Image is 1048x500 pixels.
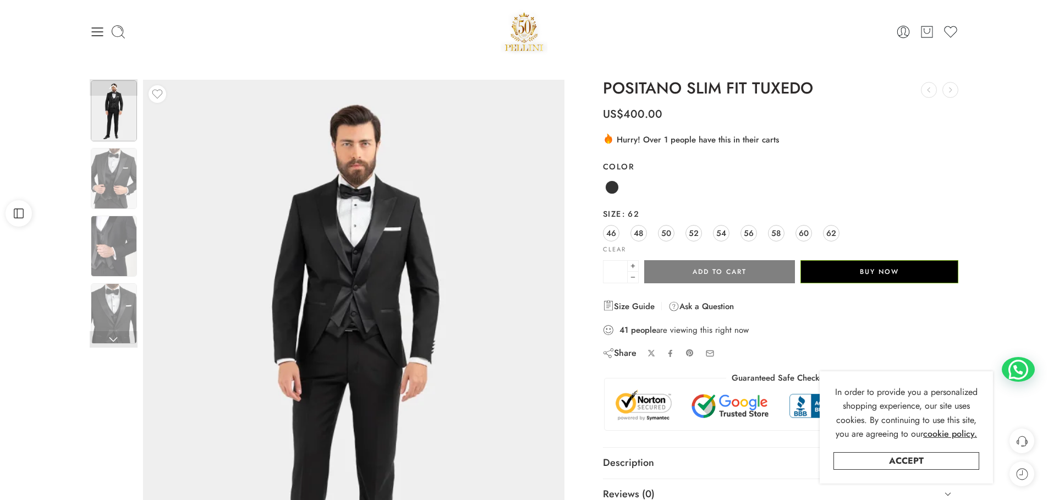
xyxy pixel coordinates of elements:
[835,386,978,441] span: In order to provide you a personalized shopping experience, our site uses cookies. By continuing ...
[603,300,655,313] a: Size Guide
[501,8,548,55] a: Pellini -
[716,226,726,240] span: 54
[648,349,656,358] a: Share on X
[603,347,637,359] div: Share
[644,260,795,283] button: Add to cart
[826,226,836,240] span: 62
[603,448,959,479] a: Description
[896,24,911,40] a: Login / Register
[91,148,137,209] img: Ceremony Website 2Artboard 57
[630,225,647,241] a: 48
[603,80,959,97] h1: POSITANO SLIM FIT TUXEDO
[795,225,812,241] a: 60
[771,226,781,240] span: 58
[823,225,840,241] a: 62
[603,133,959,146] div: Hurry! Over 1 people have this in their carts
[619,325,628,336] strong: 41
[603,324,959,336] div: are viewing this right now
[740,225,757,241] a: 56
[91,216,137,277] img: Ceremony Website 2Artboard 57
[668,300,734,313] a: Ask a Question
[744,226,754,240] span: 56
[634,226,643,240] span: 48
[919,24,935,40] a: Cart
[726,372,836,384] legend: Guaranteed Safe Checkout
[91,80,137,141] img: Ceremony Website 2Artboard 57
[603,260,628,283] input: Product quantity
[606,226,616,240] span: 46
[631,325,656,336] strong: people
[666,349,674,358] a: Share on Facebook
[658,225,674,241] a: 50
[661,226,671,240] span: 50
[768,225,784,241] a: 58
[689,226,699,240] span: 52
[800,260,958,283] button: Buy Now
[603,106,623,122] span: US$
[713,225,729,241] a: 54
[685,225,702,241] a: 52
[685,349,694,358] a: Pin on Pinterest
[943,24,958,40] a: Wishlist
[501,8,548,55] img: Pellini
[613,389,949,422] img: Trust
[603,246,626,252] a: Clear options
[799,226,809,240] span: 60
[603,208,959,219] label: Size
[91,283,137,344] img: Ceremony Website 2Artboard 57
[603,225,619,241] a: 46
[705,349,715,358] a: Email to your friends
[923,427,977,441] a: cookie policy.
[833,452,979,470] a: Accept
[622,208,639,219] span: 62
[603,106,662,122] bdi: 400.00
[603,161,959,172] label: Color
